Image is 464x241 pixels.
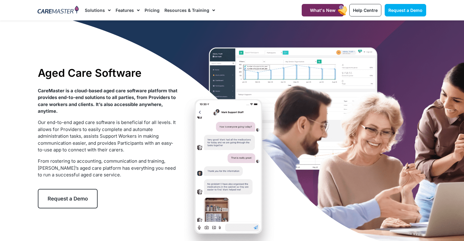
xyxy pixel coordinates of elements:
[38,119,176,153] span: Our end-to-end aged care software is beneficial for all levels. It allows for Providers to easily...
[353,8,378,13] span: Help Centre
[38,66,178,79] h1: Aged Care Software
[302,4,344,16] a: What's New
[385,4,426,16] a: Request a Demo
[38,88,178,114] strong: CareMaster is a cloud-based aged care software platform that provides end-to-end solutions to all...
[310,8,336,13] span: What's New
[38,158,176,178] span: From rostering to accounting, communication and training, [PERSON_NAME]’s aged care platform has ...
[48,196,88,202] span: Request a Demo
[388,8,423,13] span: Request a Demo
[38,189,98,208] a: Request a Demo
[38,6,79,15] img: CareMaster Logo
[349,4,381,16] a: Help Centre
